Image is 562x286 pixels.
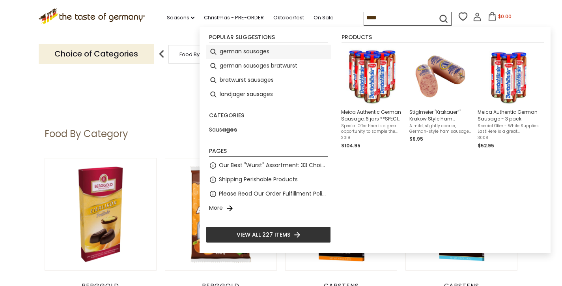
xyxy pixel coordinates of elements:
li: View all 227 items [206,226,331,243]
a: Please Read Our Order Fulfillment Policies [219,189,328,198]
a: Meica Deutschlaender Sausages, 6 bottlesMeica Authentic German Sausage, 6 jars **SPECIAL PRICING*... [341,48,403,150]
span: 3019 [341,135,403,141]
li: Categories [209,113,328,121]
li: Meica Authentic German Sausage, 6 jars **SPECIAL PRICING** [338,45,406,153]
img: Berggold Eggnog Liquor Pralines, 100g [45,158,157,270]
a: Shipping Perishable Products [219,175,298,184]
li: Popular suggestions [209,34,328,43]
a: Food By Category [179,51,225,57]
li: Please Read Our Order Fulfillment Policies [206,187,331,201]
a: Our Best "Wurst" Assortment: 33 Choices For The Grillabend [219,161,328,170]
button: $0.00 [483,12,517,24]
span: $0.00 [498,13,512,20]
img: Special Offer! Meica Deutschlaender Sausages, 3 bottles [480,48,537,105]
a: Seasons [167,13,194,22]
span: Stiglmeier "Krakauer”" Krakow Style Ham Sausage, 1 lbs. [409,109,471,122]
p: Choice of Categories [39,44,154,64]
div: Instant Search Results [200,27,551,253]
li: Our Best "Wurst" Assortment: 33 Choices For The Grillabend [206,158,331,173]
span: Special Offer Here is a great opportunity to sample the only truly authentic German sausage avail... [341,123,403,134]
li: landjager sausages [206,87,331,102]
li: More [206,201,331,215]
a: Special Offer! Meica Deutschlaender Sausages, 3 bottlesMeica Authentic German Sausage - 3 packSpe... [478,48,540,150]
b: ages [222,126,237,134]
span: Special Offer - While Supplies Last!Here is a great opportunity to sample the only truly authenti... [478,123,540,134]
a: Oktoberfest [273,13,304,22]
img: Berggold Chocolate Apricot Jelly Pralines, 300g [165,158,277,270]
h1: Food By Category [45,128,128,140]
span: View all 227 items [237,230,290,239]
span: $9.95 [409,135,423,142]
img: Meica Deutschlaender Sausages, 6 bottles [344,48,401,105]
span: $52.95 [478,142,494,149]
span: Meica Authentic German Sausage - 3 pack [478,109,540,122]
li: Products [342,34,544,43]
img: Stiglmeier Krakaw Style Ham Sausage [412,48,469,105]
span: A mild, slightly coarse, German-style ham sausage made of pork and beef. Fully cooked and ready t... [409,123,471,134]
span: $104.95 [341,142,360,149]
li: german sausages bratwurst [206,59,331,73]
span: Meica Authentic German Sausage, 6 jars **SPECIAL PRICING** [341,109,403,122]
a: Sausages [209,125,237,134]
a: Stiglmeier Krakaw Style Ham SausageStiglmeier "Krakauer”" Krakow Style Ham Sausage, 1 lbs.A mild,... [409,48,471,150]
li: Stiglmeier "Krakauer”" Krakow Style Ham Sausage, 1 lbs. [406,45,474,153]
li: bratwurst sausages [206,73,331,87]
li: Sausages [206,123,331,137]
li: Pages [209,148,328,157]
a: On Sale [314,13,334,22]
a: Christmas - PRE-ORDER [204,13,264,22]
li: Meica Authentic German Sausage - 3 pack [474,45,543,153]
li: Shipping Perishable Products [206,173,331,187]
li: german sausages [206,45,331,59]
img: previous arrow [154,46,170,62]
span: 3008 [478,135,540,141]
